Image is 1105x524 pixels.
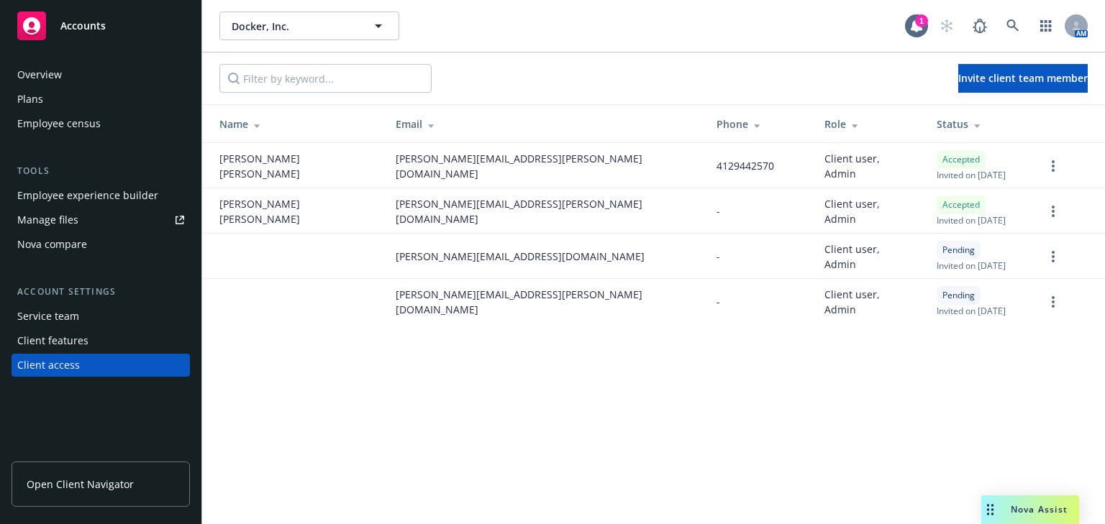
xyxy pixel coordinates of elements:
span: Invited on [DATE] [937,305,1006,317]
a: Nova compare [12,233,190,256]
div: Name [219,116,373,132]
div: Role [824,116,914,132]
span: Accounts [60,20,106,32]
span: Invite client team member [958,71,1088,85]
span: Open Client Navigator [27,477,134,492]
a: Switch app [1032,12,1060,40]
div: Phone [717,116,801,132]
div: Client access [17,354,80,377]
a: more [1045,203,1062,220]
a: Start snowing [932,12,961,40]
div: Manage files [17,208,78,231]
a: Client features [12,329,190,352]
div: Nova compare [17,233,87,256]
span: 4129442570 [717,158,774,173]
div: Email [396,116,694,132]
a: Report a Bug [965,12,994,40]
div: Tools [12,164,190,178]
span: Accepted [942,153,980,166]
span: Accepted [942,198,980,211]
span: - [717,294,720,309]
span: - [717,249,720,264]
a: more [1045,248,1062,265]
span: Docker, Inc. [232,19,356,34]
a: Accounts [12,6,190,46]
span: [PERSON_NAME][EMAIL_ADDRESS][PERSON_NAME][DOMAIN_NAME] [396,196,694,226]
span: Pending [942,289,975,302]
div: Employee experience builder [17,184,158,207]
span: Nova Assist [1011,503,1068,515]
span: Client user, Admin [824,287,914,317]
a: Manage files [12,208,190,231]
a: Client access [12,354,190,377]
span: Invited on [DATE] [937,169,1006,181]
a: Overview [12,63,190,86]
span: Invited on [DATE] [937,259,1006,272]
a: Employee census [12,112,190,135]
a: Service team [12,305,190,328]
button: Nova Assist [981,495,1079,524]
button: Invite client team member [958,64,1088,93]
span: [PERSON_NAME] [PERSON_NAME] [219,151,373,181]
div: 1 [915,14,928,27]
a: Employee experience builder [12,184,190,207]
input: Filter by keyword... [219,64,432,93]
a: Plans [12,88,190,111]
span: [PERSON_NAME][EMAIL_ADDRESS][DOMAIN_NAME] [396,249,645,264]
span: Client user, Admin [824,196,914,226]
div: Overview [17,63,62,86]
div: Client features [17,329,88,352]
span: Pending [942,244,975,257]
span: Invited on [DATE] [937,214,1006,226]
div: Plans [17,88,43,111]
span: [PERSON_NAME][EMAIL_ADDRESS][PERSON_NAME][DOMAIN_NAME] [396,151,694,181]
a: Search [999,12,1027,40]
button: Docker, Inc. [219,12,399,40]
div: Service team [17,305,79,328]
div: Status [937,116,1022,132]
a: more [1045,157,1062,175]
span: Client user, Admin [824,151,914,181]
span: [PERSON_NAME] [PERSON_NAME] [219,196,373,226]
span: - [717,203,720,219]
span: [PERSON_NAME][EMAIL_ADDRESS][PERSON_NAME][DOMAIN_NAME] [396,287,694,317]
div: Drag to move [981,495,999,524]
div: Account settings [12,285,190,299]
a: more [1045,293,1062,311]
div: Employee census [17,112,101,135]
span: Client user, Admin [824,242,914,272]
